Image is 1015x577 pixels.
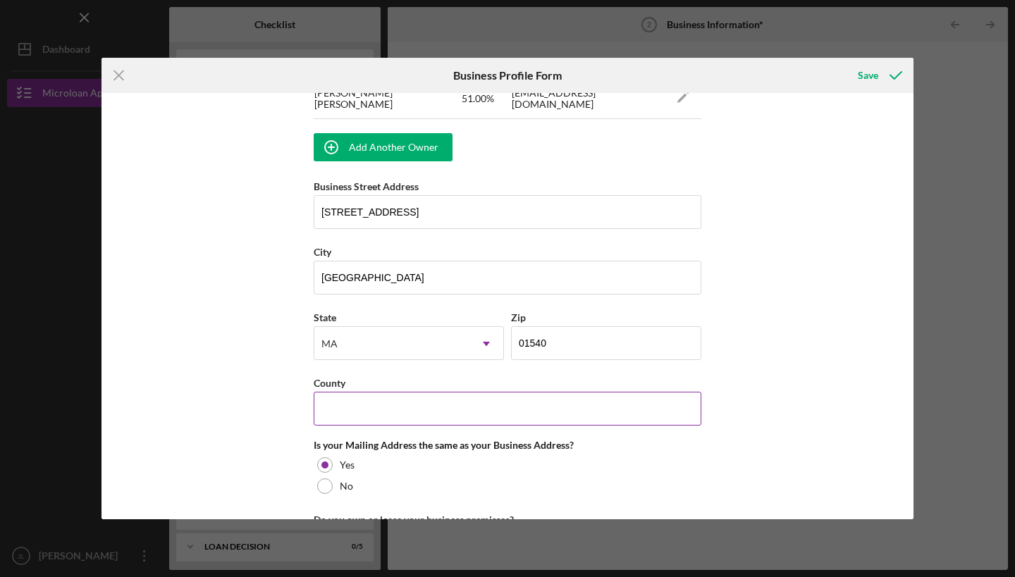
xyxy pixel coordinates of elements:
td: [EMAIL_ADDRESS][DOMAIN_NAME] [511,79,665,118]
label: County [314,377,345,389]
label: City [314,246,331,258]
td: 51.00% [461,79,511,118]
div: Add Another Owner [349,133,438,161]
label: No [340,480,353,492]
td: [PERSON_NAME] [PERSON_NAME] [314,79,461,118]
button: Add Another Owner [314,133,453,161]
div: MA [321,338,338,349]
div: Save [858,61,878,89]
label: Zip [511,311,526,323]
div: Is your Mailing Address the same as your Business Address? [314,440,701,451]
label: Business Street Address [314,180,419,192]
h6: Business Profile Form [453,69,562,82]
button: Save [844,61,914,89]
label: Yes [340,459,355,471]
